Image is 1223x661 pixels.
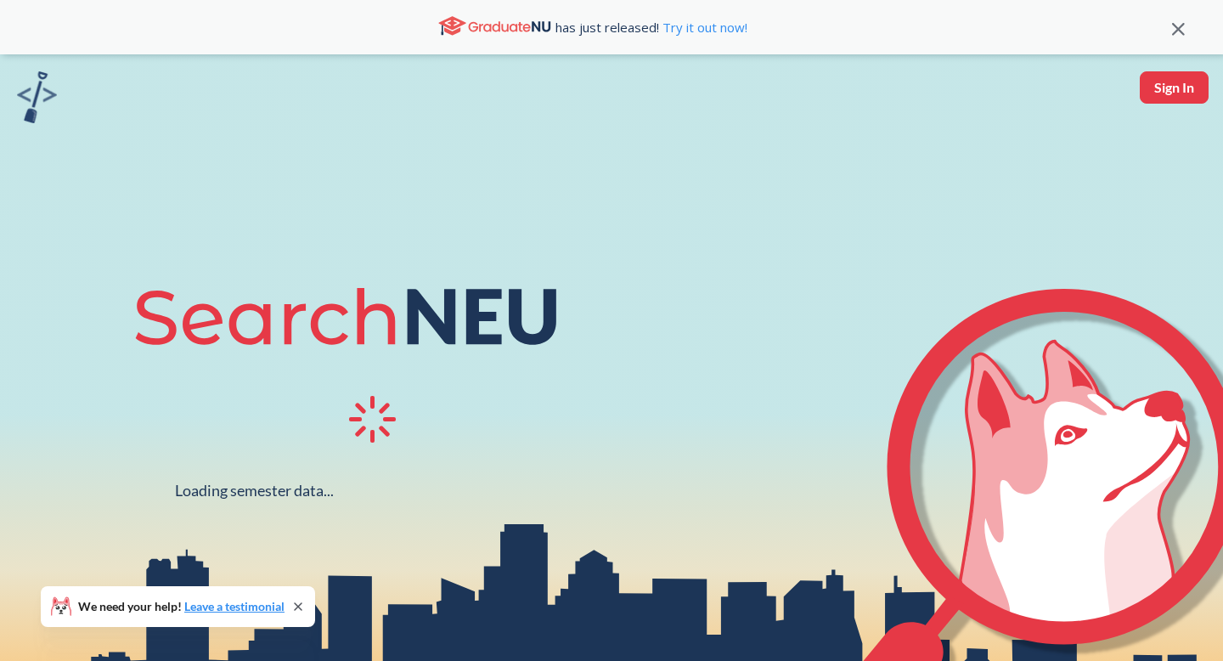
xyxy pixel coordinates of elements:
[184,599,285,613] a: Leave a testimonial
[17,71,57,128] a: sandbox logo
[78,601,285,613] span: We need your help!
[1140,71,1209,104] button: Sign In
[175,481,334,500] div: Loading semester data...
[17,71,57,123] img: sandbox logo
[659,19,747,36] a: Try it out now!
[555,18,747,37] span: has just released!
